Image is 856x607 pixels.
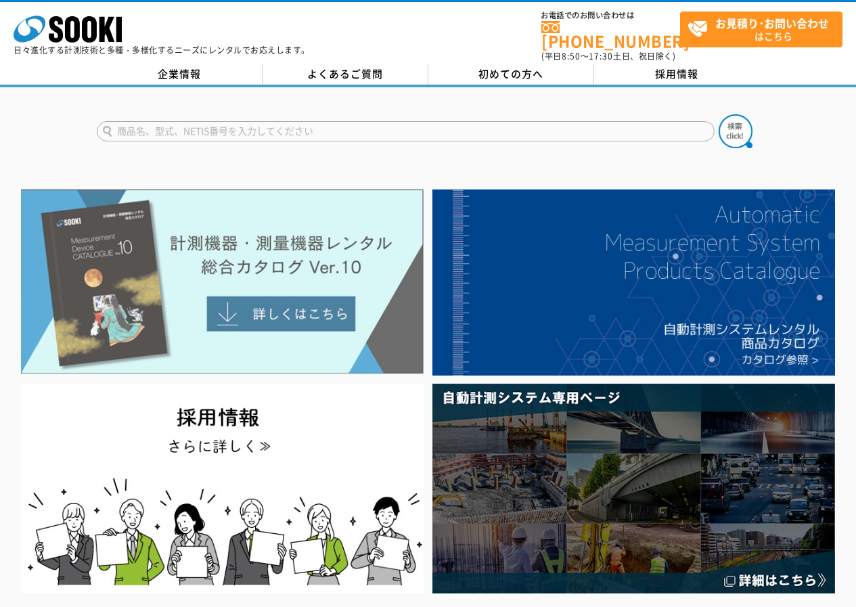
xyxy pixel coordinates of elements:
[541,50,675,62] span: (平日 ～ 土日、祝日除く)
[680,12,842,47] a: お見積り･お問い合わせはこちら
[263,64,428,85] a: よくあるご質問
[97,121,715,141] input: 商品名、型式、NETIS番号を入力してください
[428,64,594,85] a: 初めての方へ
[14,46,310,54] p: 日々進化する計測技術と多種・多様化するニーズにレンタルでお応えします。
[719,114,752,148] img: btn_search.png
[541,21,680,49] a: [PHONE_NUMBER]
[21,189,424,374] img: Catalog Ver10
[594,64,760,85] a: 採用情報
[688,12,842,46] span: はこちら
[541,12,680,20] span: お電話でのお問い合わせは
[715,15,829,31] strong: お見積り･お問い合わせ
[589,50,613,62] span: 17:30
[432,384,835,593] img: 自動計測システム専用ページ
[97,64,263,85] a: 企業情報
[562,50,581,62] span: 8:50
[478,66,543,81] span: 初めての方へ
[21,384,424,593] img: SOOKI recruit
[432,189,835,376] img: 自動計測システムカタログ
